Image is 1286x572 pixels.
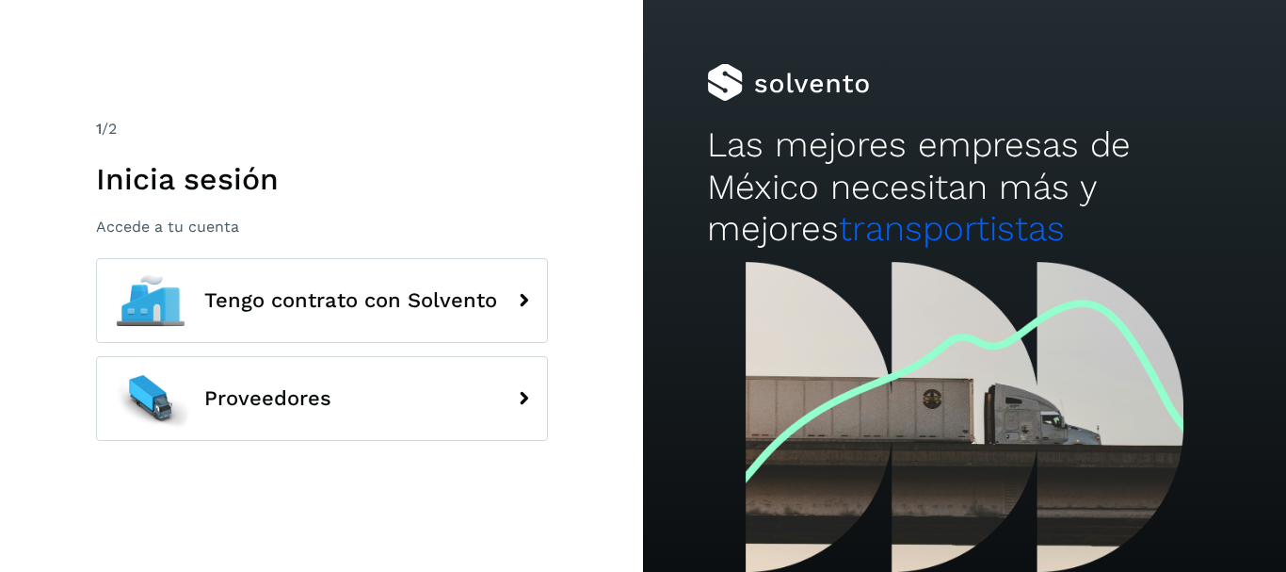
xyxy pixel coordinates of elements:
[204,387,331,410] span: Proveedores
[96,258,548,343] button: Tengo contrato con Solvento
[204,289,497,312] span: Tengo contrato con Solvento
[707,124,1221,250] h2: Las mejores empresas de México necesitan más y mejores
[96,218,548,236] p: Accede a tu cuenta
[96,120,102,138] span: 1
[839,208,1065,249] span: transportistas
[96,118,548,140] div: /2
[96,161,548,197] h1: Inicia sesión
[96,356,548,441] button: Proveedores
